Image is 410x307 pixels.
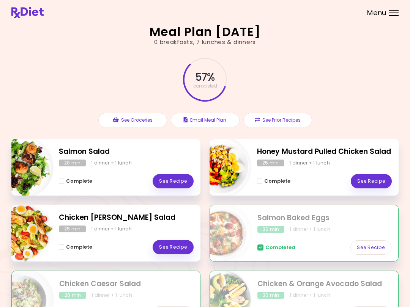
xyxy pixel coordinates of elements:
[290,226,330,233] div: 1 dinner + 1 lunch
[196,71,214,84] span: 57 %
[153,240,194,254] a: See Recipe - Chicken Cobb Salad
[59,160,86,166] div: 20 min
[91,292,132,299] div: 1 dinner + 1 lunch
[98,113,167,127] button: See Groceries
[367,9,386,16] span: Menu
[59,146,194,157] h2: Salmon Salad
[154,38,256,47] div: 0 breakfasts , 7 lunches & dinners
[59,212,194,223] h2: Chicken Cobb Salad
[153,174,194,188] a: See Recipe - Salmon Salad
[351,174,392,188] a: See Recipe - Honey Mustard Pulled Chicken Salad
[59,279,193,290] h2: Chicken Caesar Salad
[11,7,44,18] img: RxDiet
[257,226,284,233] div: 30 min
[91,226,132,232] div: 1 dinner + 1 lunch
[59,243,92,252] button: Complete - Chicken Cobb Salad
[257,146,392,157] h2: Honey Mustard Pulled Chicken Salad
[189,202,252,265] img: Info - Salmon Baked Eggs
[257,279,391,290] h2: Chicken & Orange Avocado Salad
[264,178,290,184] span: Complete
[290,292,330,299] div: 1 dinner + 1 lunch
[189,136,252,199] img: Info - Honey Mustard Pulled Chicken Salad
[91,160,132,166] div: 1 dinner + 1 lunch
[59,177,92,186] button: Complete - Salmon Salad
[289,160,330,166] div: 1 dinner + 1 lunch
[66,244,92,250] span: Complete
[243,113,312,127] button: See Prior Recipes
[59,226,86,232] div: 25 min
[66,178,92,184] span: Complete
[193,84,217,88] span: completed
[150,26,261,38] h2: Meal Plan [DATE]
[257,160,284,166] div: 25 min
[257,213,391,224] h2: Salmon Baked Eggs
[257,292,284,299] div: 30 min
[265,244,295,251] span: Completed
[257,177,290,186] button: Complete - Honey Mustard Pulled Chicken Salad
[171,113,240,127] button: Email Meal Plan
[350,240,391,255] a: See Recipe - Salmon Baked Eggs
[59,292,86,299] div: 20 min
